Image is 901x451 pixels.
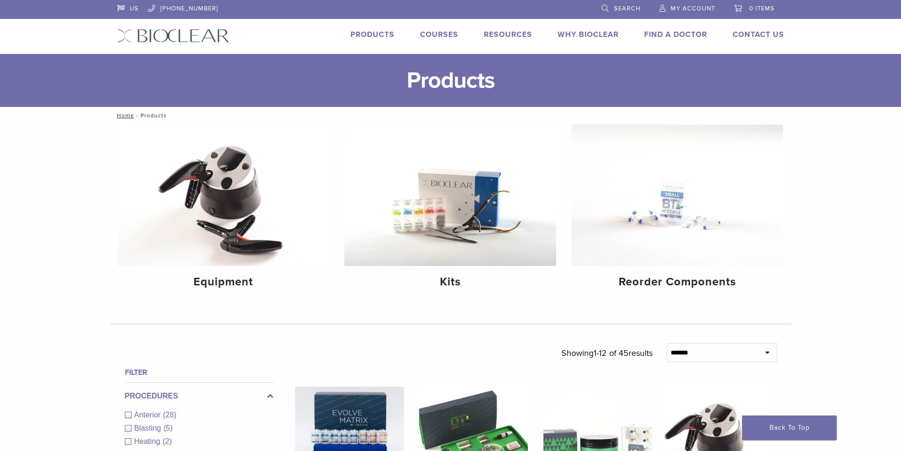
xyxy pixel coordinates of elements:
h4: Kits [352,274,549,291]
a: Resources [484,30,532,39]
a: Reorder Components [571,124,783,297]
h4: Filter [125,367,273,378]
img: Reorder Components [571,124,783,266]
span: / [134,113,140,118]
nav: Products [110,107,791,124]
span: Search [614,5,640,12]
h4: Equipment [125,274,322,291]
img: Kits [344,124,556,266]
img: Bioclear [117,29,229,43]
img: Equipment [118,124,330,266]
span: (28) [163,411,176,419]
a: Equipment [118,124,330,297]
a: Back To Top [742,416,837,440]
a: Courses [420,30,458,39]
a: Find A Doctor [644,30,707,39]
span: (2) [163,437,172,445]
a: Products [350,30,394,39]
a: Kits [344,124,556,297]
a: Contact Us [733,30,784,39]
h4: Reorder Components [579,274,776,291]
span: Heating [134,437,163,445]
span: (5) [163,424,173,432]
span: My Account [671,5,715,12]
span: Blasting [134,424,164,432]
span: 0 items [749,5,775,12]
span: 1-12 of 45 [594,348,629,358]
p: Showing results [561,343,653,363]
label: Procedures [125,390,273,402]
a: Why Bioclear [558,30,619,39]
span: Anterior [134,411,163,419]
a: Home [114,112,134,119]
